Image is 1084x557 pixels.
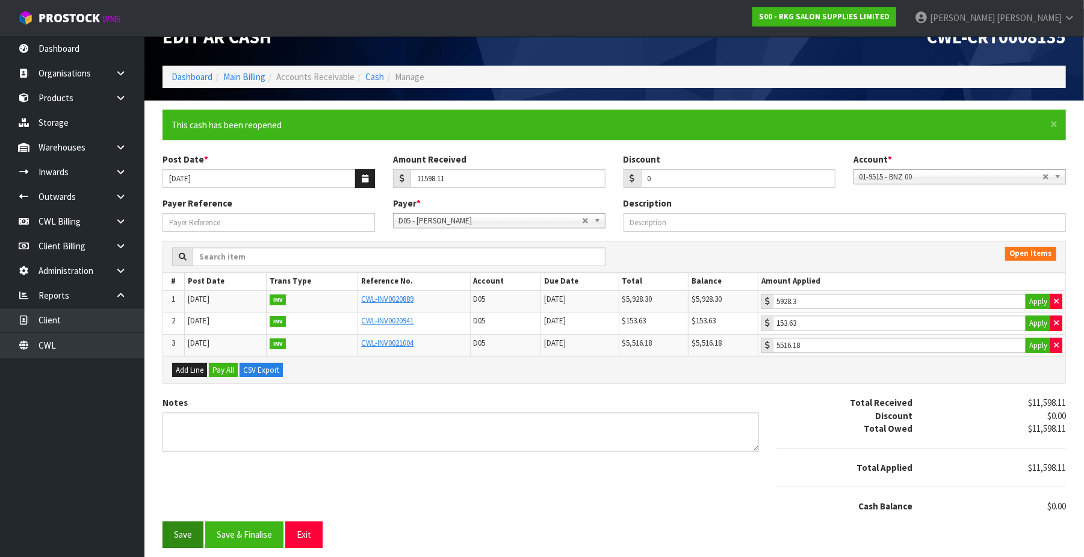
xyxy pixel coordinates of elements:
button: Apply [1026,294,1051,310]
span: $0.00 [1047,500,1066,512]
label: Post Date [163,153,208,166]
a: CWL-INV0020889 [361,294,413,304]
span: $153.63 [692,316,716,326]
input: Post Date [163,169,356,188]
td: [DATE] [541,290,619,313]
span: 01-9515 - BNZ 00 [859,170,1042,184]
a: S00 - RKG SALON SUPPLIES LIMITED [752,7,896,26]
a: CWL-INV0020941 [361,316,413,326]
span: [PERSON_NAME] [997,12,1062,23]
span: D05 - [PERSON_NAME] [398,214,582,228]
button: Apply [1026,316,1051,331]
th: Due Date [541,273,619,290]
button: Pay All [209,363,238,378]
button: Apply [1026,338,1051,353]
span: CWL-CRT0008135 [927,25,1066,48]
strong: S00 - RKG SALON SUPPLIES LIMITED [759,11,890,22]
strong: INV [270,294,286,305]
button: Add Line [172,363,207,378]
span: $11,598.11 [1028,423,1066,434]
td: 3 [163,334,184,356]
input: Amount Received [410,169,605,188]
td: [DATE] [184,334,267,356]
span: $5,516.18 [622,338,652,348]
label: Description [624,197,672,210]
label: Notes [163,396,188,409]
span: $5,928.30 [692,294,722,304]
img: cube-alt.png [18,10,33,25]
th: Account [470,273,541,290]
button: CSV Export [240,363,283,378]
span: ProStock [39,10,100,26]
th: Total [619,273,689,290]
a: Dashboard [172,71,212,82]
label: Discount [624,153,661,166]
th: Amount Applied [758,273,1065,290]
strong: INV [270,338,286,349]
th: Trans Type [267,273,358,290]
td: D05 [470,313,541,335]
strong: Total Applied [856,462,912,473]
th: # [163,273,184,290]
td: [DATE] [541,313,619,335]
label: Payer Reference [163,197,232,210]
input: Amount Discounted [641,169,836,188]
a: CWL-INV0021004 [361,338,413,348]
input: Description [624,213,1067,232]
strong: Total Owed [864,423,912,434]
td: D05 [470,334,541,356]
input: Payer Reference [163,213,375,232]
button: Exit [285,521,323,547]
span: This cash has been reopened [172,119,282,131]
td: [DATE] [541,334,619,356]
span: [PERSON_NAME] [930,12,995,23]
span: $0.00 [1047,410,1066,422]
span: Accounts Receivable [276,71,355,82]
span: Edit AR Cash [163,25,271,48]
span: $5,516.18 [692,338,722,348]
span: $11,598.11 [1028,397,1066,408]
td: [DATE] [184,290,267,313]
strong: Discount [875,410,912,422]
th: Balance [689,273,758,290]
strong: Total Received [850,397,912,408]
span: Manage [395,71,424,82]
strong: INV [270,316,286,327]
th: Reference No. [358,273,470,290]
span: $153.63 [622,316,646,326]
small: WMS [102,13,121,25]
label: Payer [393,197,421,210]
th: Post Date [184,273,267,290]
button: Save & Finalise [205,521,283,547]
span: $11,598.11 [1028,462,1066,473]
span: × [1050,116,1058,132]
button: Save [163,521,203,547]
span: $5,928.30 [622,294,652,304]
td: D05 [470,290,541,313]
span: Open Items [1005,247,1056,260]
label: Amount Received [393,153,466,166]
a: Main Billing [223,71,265,82]
strong: Cash Balance [858,500,912,512]
td: 1 [163,290,184,313]
td: [DATE] [184,313,267,335]
a: Cash [365,71,384,82]
td: 2 [163,313,184,335]
input: Search item [193,247,605,266]
label: Account [853,153,892,166]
